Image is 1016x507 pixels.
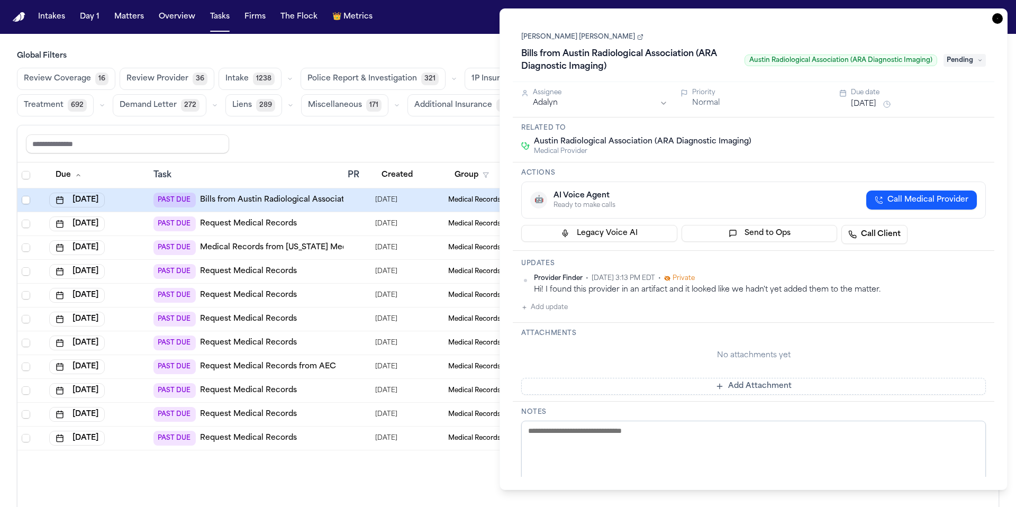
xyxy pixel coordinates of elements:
[851,88,986,97] div: Due date
[534,274,583,283] span: Provider Finder
[24,74,91,84] span: Review Coverage
[34,7,69,26] button: Intakes
[407,94,514,116] button: Additional Insurance0
[521,124,986,132] h3: Related to
[692,88,827,97] div: Priority
[534,195,543,205] span: 🤖
[592,274,655,283] span: [DATE] 3:13 PM EDT
[534,137,751,147] span: Austin Radiological Association (ARA Diagnostic Imaging)
[301,68,446,90] button: Police Report & Investigation321
[13,12,25,22] a: Home
[421,73,439,85] span: 321
[193,73,207,85] span: 36
[533,88,668,97] div: Assignee
[866,191,977,210] button: Call Medical Provider
[13,12,25,22] img: Finch Logo
[554,191,615,201] div: AI Voice Agent
[308,100,362,111] span: Miscellaneous
[113,94,206,116] button: Demand Letter272
[534,285,986,295] div: Hi! I found this provider in an artifact and it looked like we hadn't yet added them to the matter.
[521,169,986,177] h3: Actions
[521,329,986,338] h3: Attachments
[887,195,968,205] span: Call Medical Provider
[521,225,677,242] button: Legacy Voice AI
[253,73,275,85] span: 1238
[68,99,87,112] span: 692
[944,54,986,67] span: Pending
[301,94,388,116] button: Miscellaneous171
[554,201,615,210] div: Ready to make calls
[225,74,249,84] span: Intake
[881,98,893,111] button: Snooze task
[120,68,214,90] button: Review Provider36
[465,68,549,90] button: 1P Insurance266
[521,378,986,395] button: Add Attachment
[521,350,986,361] div: No attachments yet
[682,225,838,242] button: Send to Ops
[521,259,986,268] h3: Updates
[328,7,377,26] button: crownMetrics
[232,100,252,111] span: Liens
[24,100,63,111] span: Treatment
[155,7,199,26] button: Overview
[17,51,999,61] h3: Global Filters
[276,7,322,26] button: The Flock
[206,7,234,26] button: Tasks
[745,55,937,66] span: Austin Radiological Association (ARA Diagnostic Imaging)
[496,99,507,112] span: 0
[256,99,275,112] span: 289
[471,74,519,84] span: 1P Insurance
[841,225,908,244] a: Call Client
[658,274,661,283] span: •
[225,94,282,116] button: Liens289
[414,100,492,111] span: Additional Insurance
[521,408,986,417] h3: Notes
[517,46,740,75] h1: Bills from Austin Radiological Association (ARA Diagnostic Imaging)
[366,99,382,112] span: 171
[692,98,720,108] button: Normal
[521,301,568,314] button: Add update
[17,68,115,90] button: Review Coverage16
[521,33,643,41] a: [PERSON_NAME] [PERSON_NAME]
[95,73,108,85] span: 16
[240,7,270,26] button: Firms
[17,94,94,116] button: Treatment692
[126,74,188,84] span: Review Provider
[120,100,177,111] span: Demand Letter
[181,99,199,112] span: 272
[49,431,105,446] button: [DATE]
[307,74,417,84] span: Police Report & Investigation
[851,99,876,110] button: [DATE]
[534,147,751,156] span: Medical Provider
[219,68,282,90] button: Intake1238
[586,274,588,283] span: •
[76,7,104,26] button: Day 1
[110,7,148,26] button: Matters
[673,274,695,283] span: Private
